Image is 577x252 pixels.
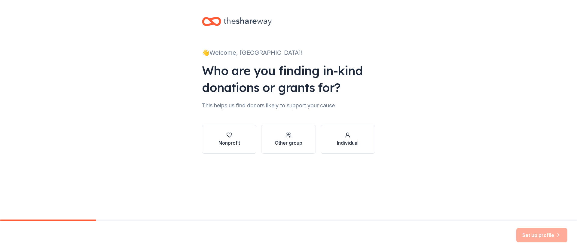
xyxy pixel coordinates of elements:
button: Individual [321,125,375,154]
div: Who are you finding in-kind donations or grants for? [202,62,375,96]
button: Other group [261,125,316,154]
div: This helps us find donors likely to support your cause. [202,101,375,110]
button: Nonprofit [202,125,256,154]
div: Other group [275,139,302,146]
div: Individual [337,139,359,146]
div: 👋 Welcome, [GEOGRAPHIC_DATA]! [202,48,375,57]
div: Nonprofit [218,139,240,146]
